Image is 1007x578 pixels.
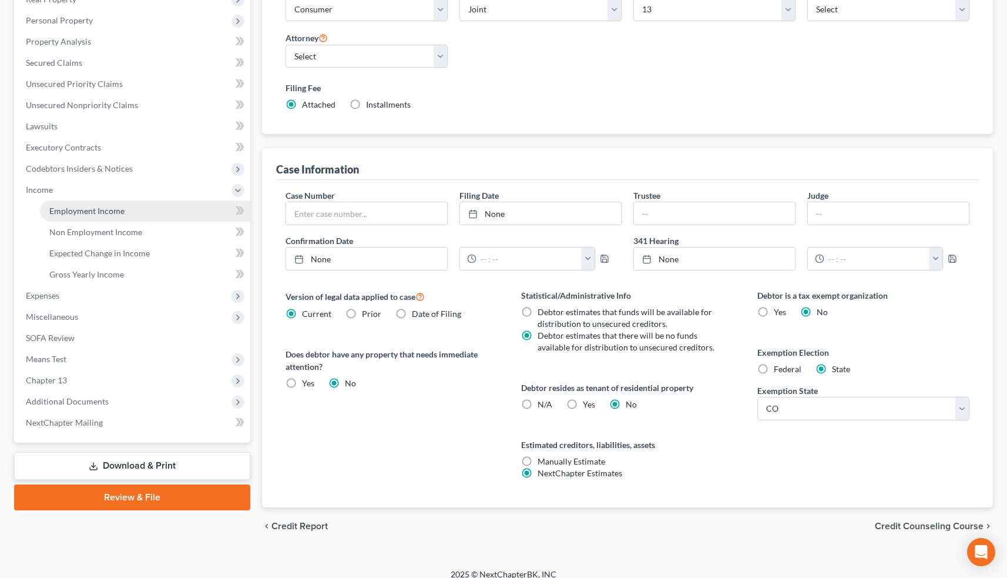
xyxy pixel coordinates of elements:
span: No [345,378,356,388]
span: Credit Report [271,522,328,531]
input: -- : -- [824,248,929,270]
a: SOFA Review [16,328,250,349]
label: Trustee [633,189,660,202]
span: Yes [583,399,595,409]
span: NextChapter Mailing [26,417,103,427]
label: Statistical/Administrative Info [521,289,734,302]
span: Manually Estimate [538,456,605,466]
span: Chapter 13 [26,375,67,385]
span: No [817,307,828,317]
span: Yes [302,378,314,388]
a: Property Analysis [16,31,250,52]
i: chevron_left [262,522,271,531]
button: chevron_left Credit Report [262,522,328,531]
button: Credit Counseling Course chevron_right [875,522,993,531]
label: Attorney [286,31,328,45]
span: No [626,399,637,409]
div: Case Information [276,162,359,176]
span: Federal [774,364,801,374]
span: SOFA Review [26,333,75,343]
span: Current [302,309,331,319]
a: Secured Claims [16,52,250,73]
span: Income [26,185,53,195]
a: None [460,202,621,225]
label: 341 Hearing [627,235,975,247]
a: Executory Contracts [16,137,250,158]
div: Open Intercom Messenger [967,538,995,566]
span: Unsecured Nonpriority Claims [26,100,138,110]
a: NextChapter Mailing [16,412,250,433]
input: -- [634,202,795,225]
label: Case Number [286,189,335,202]
span: Property Analysis [26,36,91,46]
span: Additional Documents [26,396,109,406]
a: Unsecured Priority Claims [16,73,250,95]
label: Confirmation Date [280,235,627,247]
span: State [832,364,850,374]
a: Unsecured Nonpriority Claims [16,95,250,116]
label: Version of legal data applied to case [286,289,498,303]
a: Review & File [14,485,250,510]
a: Non Employment Income [40,222,250,243]
span: Lawsuits [26,121,58,131]
label: Judge [807,189,828,202]
span: N/A [538,399,552,409]
label: Exemption State [757,385,818,397]
span: Miscellaneous [26,312,78,322]
label: Exemption Election [757,346,970,359]
span: Debtor estimates that there will be no funds available for distribution to unsecured creditors. [538,330,714,352]
input: -- : -- [476,248,582,270]
label: Does debtor have any property that needs immediate attention? [286,348,498,373]
span: Gross Yearly Income [49,269,124,279]
span: Expenses [26,290,59,300]
label: Filing Date [459,189,499,202]
input: -- [808,202,969,225]
span: Debtor estimates that funds will be available for distribution to unsecured creditors. [538,307,712,329]
a: Lawsuits [16,116,250,137]
span: Employment Income [49,206,125,216]
span: Credit Counseling Course [875,522,983,531]
span: Yes [774,307,786,317]
span: Prior [362,309,381,319]
span: Executory Contracts [26,142,101,152]
span: Date of Filing [412,309,461,319]
span: NextChapter Estimates [538,468,622,478]
span: Expected Change in Income [49,248,150,258]
span: Unsecured Priority Claims [26,79,123,89]
a: Gross Yearly Income [40,264,250,285]
span: Codebtors Insiders & Notices [26,163,133,173]
span: Installments [366,99,411,109]
span: Secured Claims [26,58,82,68]
label: Filing Fee [286,82,970,94]
i: chevron_right [983,522,993,531]
a: Employment Income [40,201,250,222]
span: Attached [302,99,335,109]
input: Enter case number... [286,202,447,225]
label: Estimated creditors, liabilities, assets [521,439,734,451]
span: Personal Property [26,15,93,25]
a: None [286,248,447,270]
label: Debtor resides as tenant of residential property [521,382,734,394]
span: Means Test [26,354,66,364]
span: Non Employment Income [49,227,142,237]
a: Download & Print [14,452,250,480]
label: Debtor is a tax exempt organization [757,289,970,302]
a: Expected Change in Income [40,243,250,264]
a: None [634,248,795,270]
